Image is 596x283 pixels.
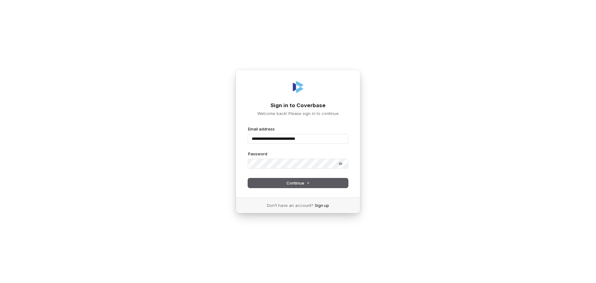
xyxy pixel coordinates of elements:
h1: Sign in to Coverbase [248,102,348,109]
label: Password [248,151,267,157]
label: Email address [248,126,275,132]
a: Sign up [315,203,329,208]
span: Don’t have an account? [267,203,314,208]
button: Continue [248,178,348,188]
span: Continue [287,180,310,186]
p: Welcome back! Please sign in to continue [248,111,348,116]
button: Show password [334,160,347,167]
img: Coverbase [291,80,305,94]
